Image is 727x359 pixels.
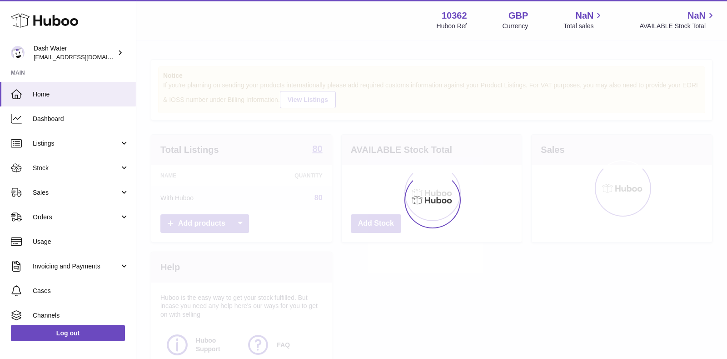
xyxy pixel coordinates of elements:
span: NaN [575,10,593,22]
img: bea@dash-water.com [11,46,25,60]
span: Sales [33,188,120,197]
span: NaN [687,10,706,22]
div: Currency [503,22,528,30]
a: NaN AVAILABLE Stock Total [639,10,716,30]
span: Invoicing and Payments [33,262,120,271]
div: Huboo Ref [437,22,467,30]
span: Home [33,90,129,99]
a: NaN Total sales [563,10,604,30]
strong: 10362 [442,10,467,22]
span: [EMAIL_ADDRESS][DOMAIN_NAME] [34,53,134,61]
div: Dash Water [34,44,115,61]
span: Channels [33,311,129,320]
span: Listings [33,139,120,148]
span: Cases [33,287,129,295]
span: Stock [33,164,120,172]
strong: GBP [508,10,528,22]
span: AVAILABLE Stock Total [639,22,716,30]
span: Usage [33,238,129,246]
span: Dashboard [33,115,129,123]
a: Log out [11,325,125,341]
span: Orders [33,213,120,222]
span: Total sales [563,22,604,30]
